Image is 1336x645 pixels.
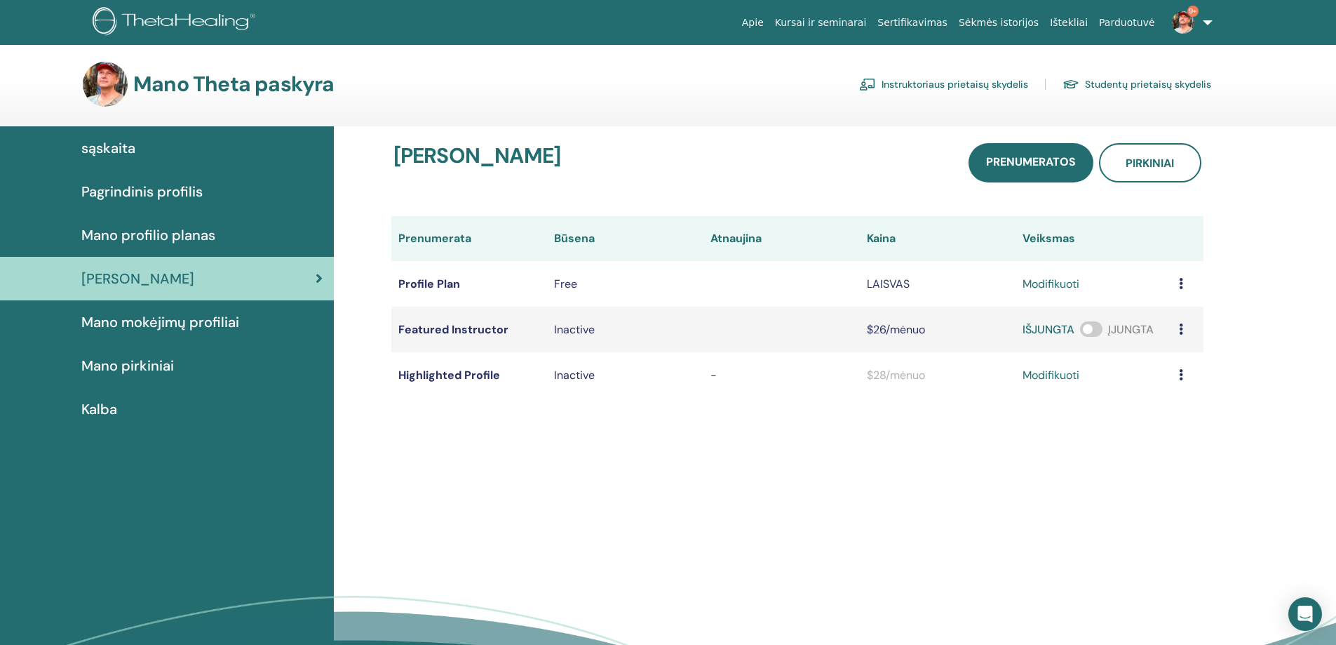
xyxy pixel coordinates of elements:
img: default.jpg [1172,11,1194,34]
a: modifikuoti [1023,367,1079,384]
th: Veiksmas [1016,216,1172,261]
a: Instruktoriaus prietaisų skydelis [859,73,1028,95]
td: Highlighted Profile [391,352,548,398]
img: default.jpg [83,62,128,107]
span: Prenumeratos [986,154,1076,169]
td: Profile Plan [391,261,548,307]
img: graduation-cap.svg [1062,79,1079,91]
a: Apie [736,10,769,36]
a: modifikuoti [1023,276,1079,293]
div: Open Intercom Messenger [1288,597,1322,631]
span: LAISVAS [867,277,910,291]
span: Mano pirkiniai [81,355,174,376]
td: Featured Instructor [391,307,548,352]
h3: [PERSON_NAME] [393,143,561,177]
span: sąskaita [81,138,135,159]
th: Atnaujina [703,216,860,261]
img: chalkboard-teacher.svg [859,78,876,91]
img: logo.png [93,7,260,39]
a: Studentų prietaisų skydelis [1062,73,1211,95]
a: Prenumeratos [969,143,1093,182]
a: Kursai ir seminarai [769,10,872,36]
span: Kalba [81,399,117,420]
h3: Mano Theta paskyra [133,72,335,97]
th: Būsena [547,216,703,261]
div: Inactive [554,321,696,338]
a: Sertifikavimas [872,10,953,36]
a: Sėkmės istorijos [953,10,1044,36]
a: Pirkiniai [1099,143,1201,182]
a: Ištekliai [1044,10,1093,36]
a: Parduotuvė [1093,10,1161,36]
span: Mano profilio planas [81,225,215,246]
span: Pagrindinis profilis [81,181,203,202]
th: Prenumerata [391,216,548,261]
div: Free [554,276,696,293]
span: 9+ [1187,6,1199,17]
span: - [710,368,717,383]
span: $28/mėnuo [867,368,925,383]
span: [PERSON_NAME] [81,268,194,289]
span: ĮJUNGTA [1108,322,1154,337]
span: $26/mėnuo [867,322,925,337]
span: Mano mokėjimų profiliai [81,312,239,333]
p: Inactive [554,367,696,384]
span: Pirkiniai [1126,156,1174,171]
span: IŠJUNGTA [1023,322,1074,337]
th: Kaina [860,216,1016,261]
